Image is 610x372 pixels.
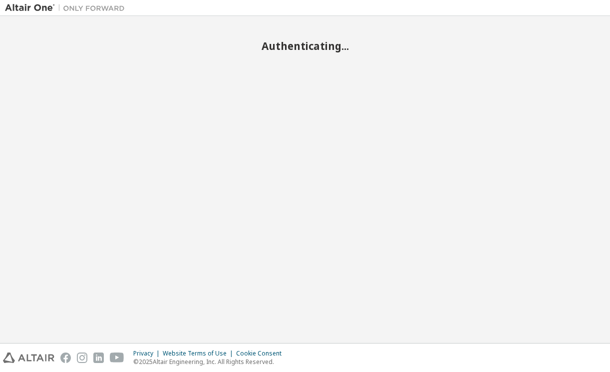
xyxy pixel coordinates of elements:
div: Website Terms of Use [163,350,236,358]
img: Altair One [5,3,130,13]
div: Privacy [133,350,163,358]
img: facebook.svg [60,353,71,363]
img: altair_logo.svg [3,353,54,363]
img: linkedin.svg [93,353,104,363]
div: Cookie Consent [236,350,288,358]
h2: Authenticating... [5,39,605,52]
img: youtube.svg [110,353,124,363]
p: © 2025 Altair Engineering, Inc. All Rights Reserved. [133,358,288,366]
img: instagram.svg [77,353,87,363]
